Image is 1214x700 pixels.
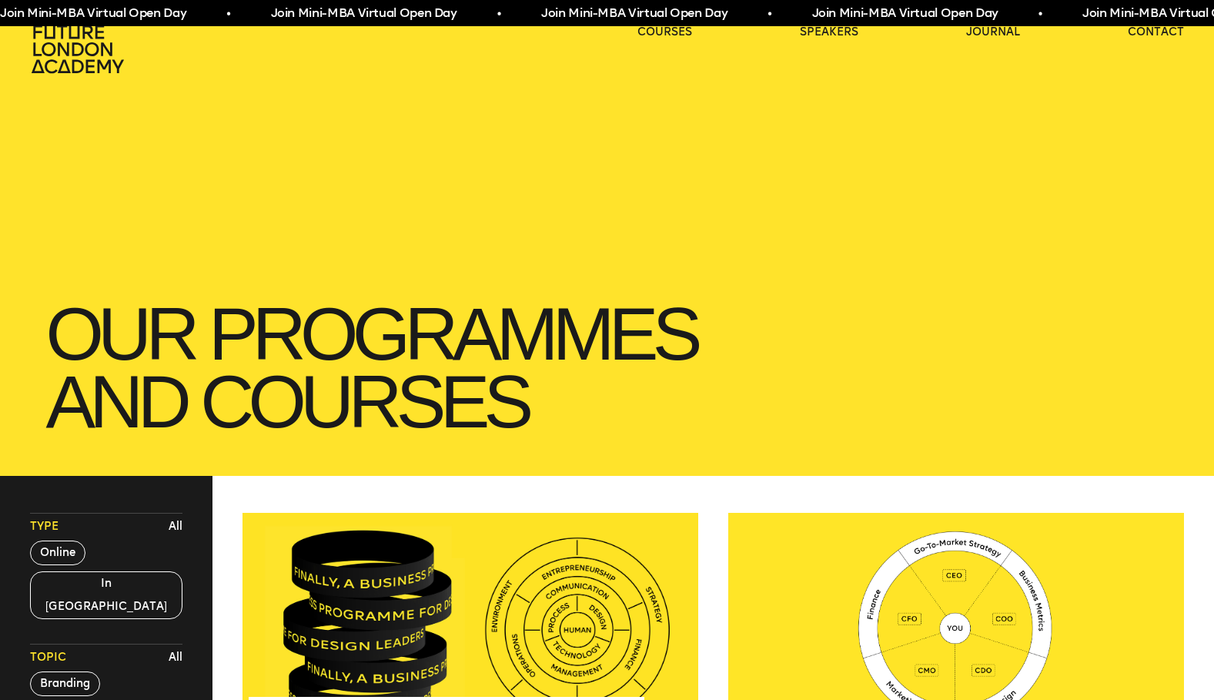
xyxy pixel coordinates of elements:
[30,519,59,534] span: Type
[768,5,771,23] span: •
[800,25,858,40] a: speakers
[30,541,85,565] button: Online
[30,650,66,665] span: Topic
[165,646,186,669] button: All
[497,5,501,23] span: •
[30,285,1183,451] h1: our Programmes and courses
[30,672,100,696] button: Branding
[966,25,1020,40] a: journal
[165,515,186,538] button: All
[30,571,182,619] button: In [GEOGRAPHIC_DATA]
[1128,25,1184,40] a: contact
[1038,5,1042,23] span: •
[226,5,230,23] span: •
[637,25,692,40] a: courses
